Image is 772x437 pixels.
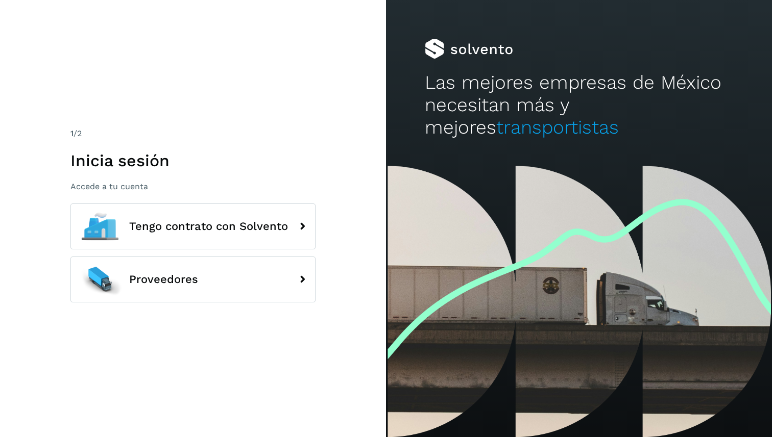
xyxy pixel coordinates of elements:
div: /2 [70,127,316,140]
span: transportistas [496,116,619,138]
h1: Inicia sesión [70,151,316,170]
button: Tengo contrato con Solvento [70,203,316,249]
span: 1 [70,128,74,138]
h2: Las mejores empresas de México necesitan más y mejores [425,71,734,139]
span: Proveedores [129,273,198,286]
button: Proveedores [70,256,316,302]
p: Accede a tu cuenta [70,182,316,191]
span: Tengo contrato con Solvento [129,220,288,233]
